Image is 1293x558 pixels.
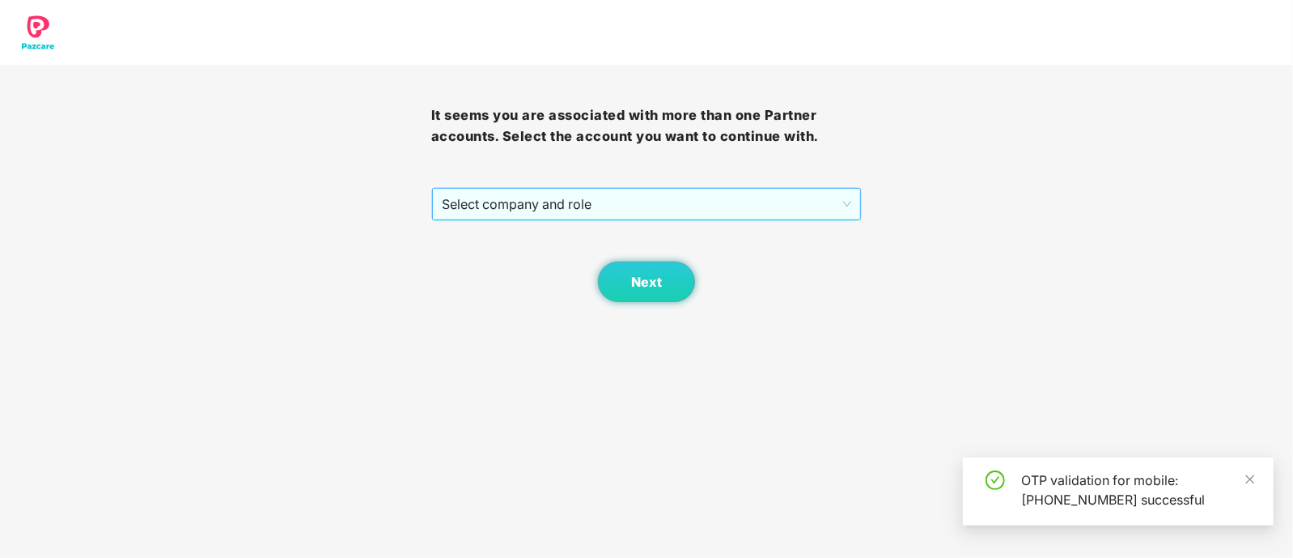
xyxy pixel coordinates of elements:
[1244,474,1256,485] span: close
[598,262,695,302] button: Next
[431,105,863,147] h3: It seems you are associated with more than one Partner accounts. Select the account you want to c...
[442,189,852,219] span: Select company and role
[986,471,1005,490] span: check-circle
[1021,471,1254,509] div: OTP validation for mobile: [PHONE_NUMBER] successful
[631,275,662,290] span: Next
